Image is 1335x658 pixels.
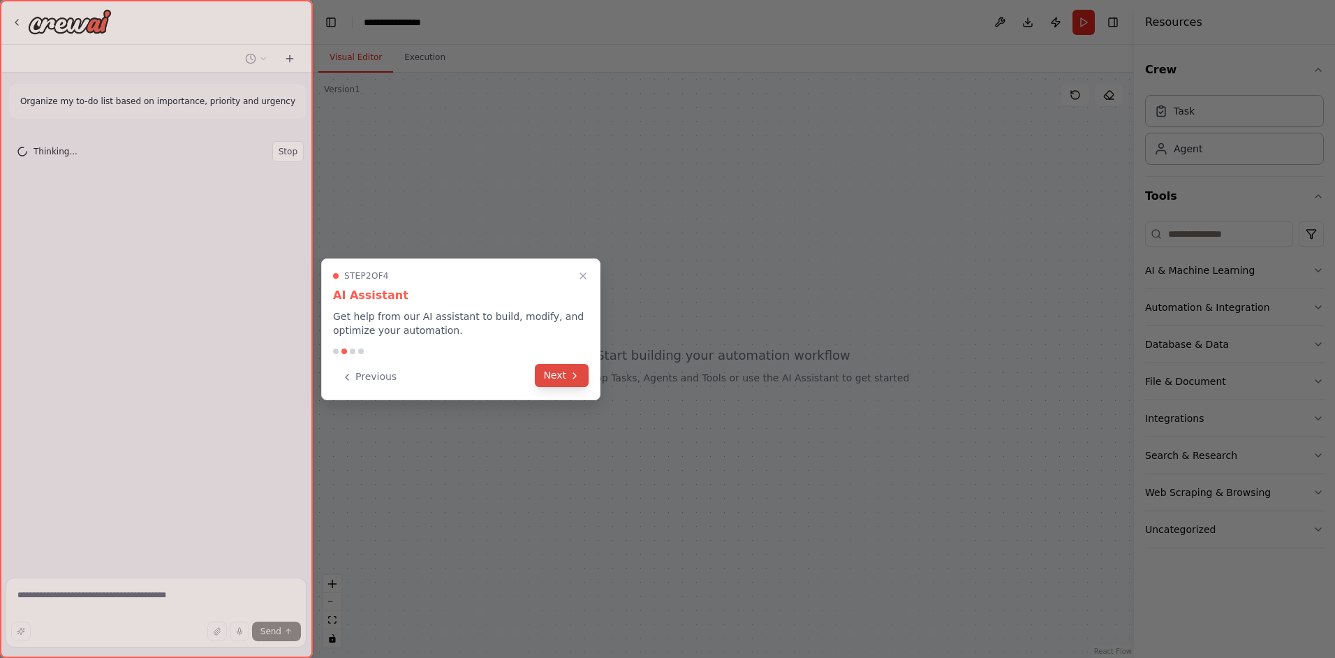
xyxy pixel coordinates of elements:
[575,268,591,284] button: Close walkthrough
[344,270,389,282] span: Step 2 of 4
[333,365,405,388] button: Previous
[535,364,589,387] button: Next
[321,13,341,32] button: Hide left sidebar
[333,287,589,304] h3: AI Assistant
[333,309,589,337] p: Get help from our AI assistant to build, modify, and optimize your automation.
